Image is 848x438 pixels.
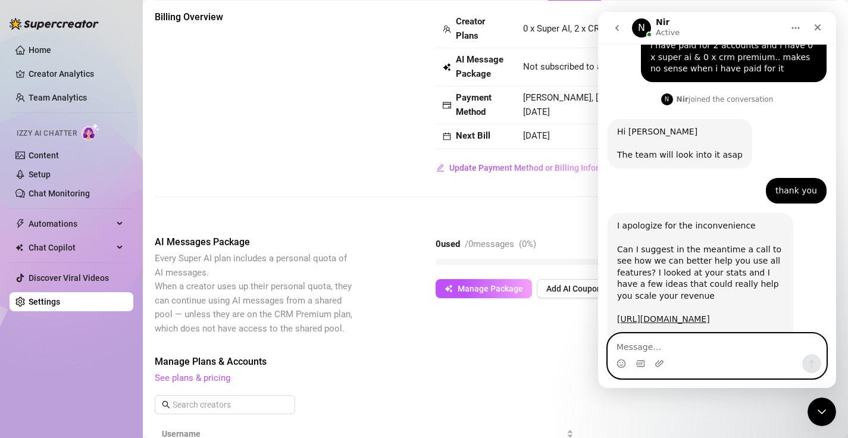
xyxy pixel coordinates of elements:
[443,101,451,109] span: credit-card
[436,164,445,172] span: edit
[17,128,77,139] span: Izzy AI Chatter
[155,10,355,24] span: Billing Overview
[523,92,820,117] span: [PERSON_NAME], [EMAIL_ADDRESS][DOMAIN_NAME], Visa Card ending in [DATE]
[456,16,485,41] strong: Creator Plans
[29,45,51,55] a: Home
[155,253,352,334] span: Every Super AI plan includes a personal quota of AI messages. When a creator uses up their person...
[155,373,230,383] a: See plans & pricing
[29,64,124,83] a: Creator Analytics
[456,92,492,117] strong: Payment Method
[436,279,532,298] button: Manage Package
[456,130,490,141] strong: Next Bill
[598,12,836,388] iframe: Intercom live chat
[546,284,602,293] span: Add AI Coupon
[29,151,59,160] a: Content
[523,23,645,34] span: 0 x Super AI, 2 x CRM Premium
[443,25,451,33] span: team
[29,273,109,283] a: Discover Viral Videos
[458,284,523,293] span: Manage Package
[443,132,451,140] span: calendar
[436,158,626,177] button: Update Payment Method or Billing Information
[15,219,25,229] span: thunderbolt
[29,93,87,102] a: Team Analytics
[162,401,170,409] span: search
[29,170,51,179] a: Setup
[155,355,675,369] span: Manage Plans & Accounts
[519,239,536,249] span: ( 0 %)
[537,279,611,298] button: Add AI Coupon
[436,239,460,249] strong: 0 used
[15,243,23,252] img: Chat Copilot
[523,60,700,74] span: Not subscribed to any AI Messages package
[449,163,625,173] span: Update Payment Method or Billing Information
[173,398,279,411] input: Search creators
[10,18,99,30] img: logo-BBDzfeDw.svg
[465,239,514,249] span: / 0 messages
[29,297,60,306] a: Settings
[155,235,355,249] span: AI Messages Package
[82,123,100,140] img: AI Chatter
[29,238,113,257] span: Chat Copilot
[808,398,836,426] iframe: Intercom live chat
[29,214,113,233] span: Automations
[456,54,503,79] strong: AI Message Package
[29,189,90,198] a: Chat Monitoring
[523,130,550,141] span: [DATE]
